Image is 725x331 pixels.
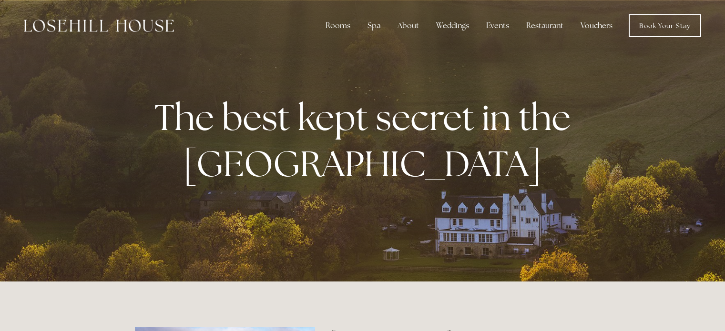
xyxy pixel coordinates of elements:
[479,16,517,35] div: Events
[629,14,701,37] a: Book Your Stay
[24,20,174,32] img: Losehill House
[154,94,578,187] strong: The best kept secret in the [GEOGRAPHIC_DATA]
[360,16,388,35] div: Spa
[318,16,358,35] div: Rooms
[573,16,620,35] a: Vouchers
[519,16,571,35] div: Restaurant
[390,16,427,35] div: About
[429,16,477,35] div: Weddings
